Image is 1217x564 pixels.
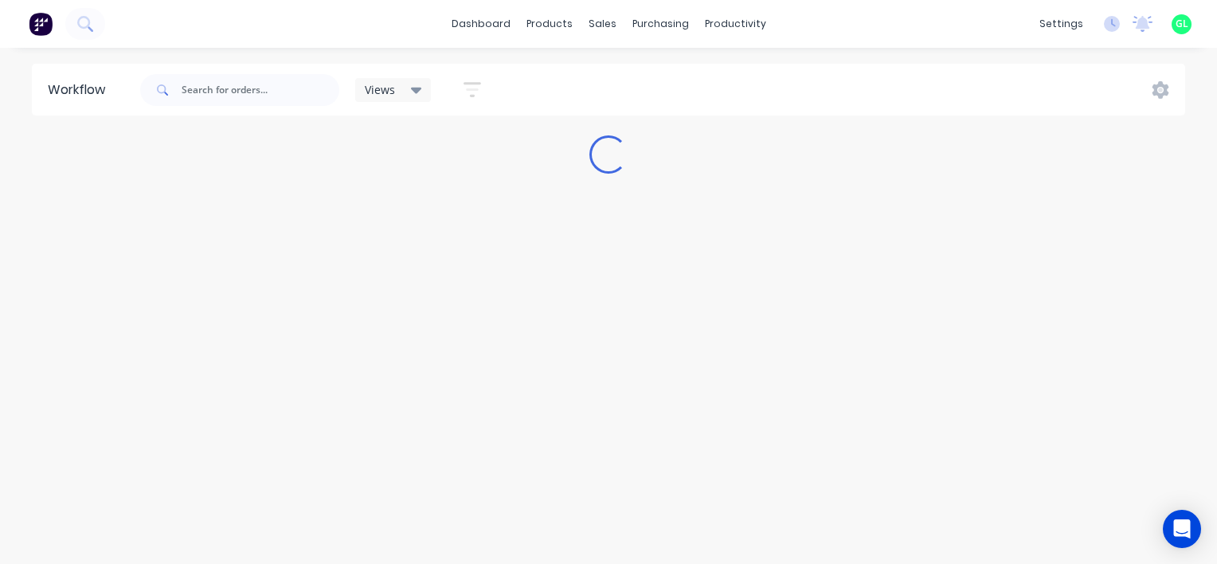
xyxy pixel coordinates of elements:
[1031,12,1091,36] div: settings
[518,12,581,36] div: products
[581,12,624,36] div: sales
[29,12,53,36] img: Factory
[1176,17,1188,31] span: GL
[182,74,339,106] input: Search for orders...
[444,12,518,36] a: dashboard
[624,12,697,36] div: purchasing
[1163,510,1201,548] div: Open Intercom Messenger
[697,12,774,36] div: productivity
[365,81,395,98] span: Views
[48,80,113,100] div: Workflow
